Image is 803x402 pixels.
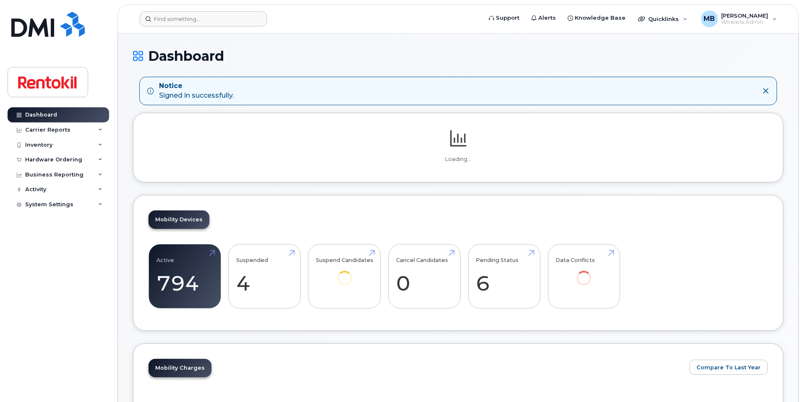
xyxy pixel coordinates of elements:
[156,249,213,304] a: Active 794
[689,360,768,375] button: Compare To Last Year
[149,156,768,163] p: Loading...
[159,81,234,91] strong: Notice
[696,363,761,371] span: Compare To Last Year
[555,249,612,297] a: Data Conflicts
[159,81,234,101] div: Signed in successfully.
[236,249,293,304] a: Suspended 4
[476,249,532,304] a: Pending Status 6
[149,210,209,229] a: Mobility Devices
[149,359,211,377] a: Mobility Charges
[396,249,453,304] a: Cancel Candidates 0
[316,249,373,297] a: Suspend Candidates
[133,49,783,63] h1: Dashboard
